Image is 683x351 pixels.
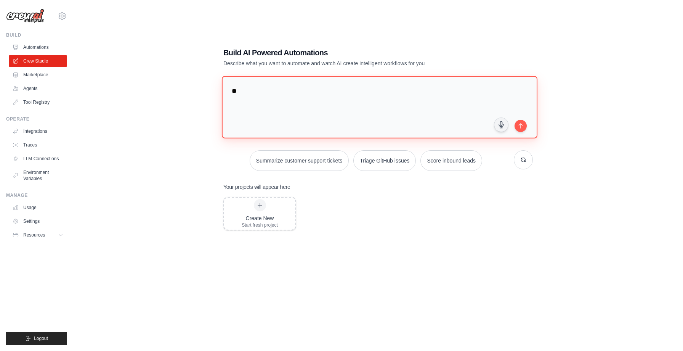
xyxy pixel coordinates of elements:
a: Automations [9,41,67,53]
iframe: Chat Widget [645,314,683,351]
a: Tool Registry [9,96,67,108]
button: Logout [6,332,67,345]
button: Click to speak your automation idea [494,118,508,132]
p: Describe what you want to automate and watch AI create intelligent workflows for you [223,60,479,67]
div: Create New [242,214,278,222]
div: Build [6,32,67,38]
a: Settings [9,215,67,227]
div: Operate [6,116,67,122]
a: Traces [9,139,67,151]
span: Resources [23,232,45,238]
button: Summarize customer support tickets [250,150,349,171]
button: Get new suggestions [514,150,533,169]
button: Triage GitHub issues [353,150,416,171]
a: Crew Studio [9,55,67,67]
a: Integrations [9,125,67,137]
a: Environment Variables [9,166,67,185]
button: Resources [9,229,67,241]
h1: Build AI Powered Automations [223,47,479,58]
img: Logo [6,9,44,23]
div: Віджет чату [645,314,683,351]
a: Agents [9,82,67,95]
div: Start fresh project [242,222,278,228]
span: Logout [34,335,48,341]
h3: Your projects will appear here [223,183,290,191]
button: Score inbound leads [420,150,482,171]
a: LLM Connections [9,153,67,165]
div: Manage [6,192,67,198]
a: Usage [9,201,67,214]
a: Marketplace [9,69,67,81]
